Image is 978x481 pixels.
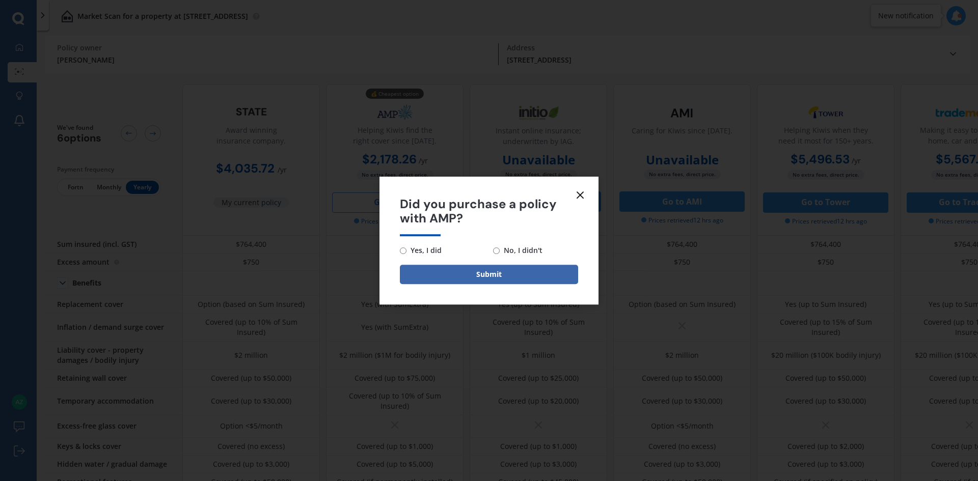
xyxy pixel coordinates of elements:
span: Did you purchase a policy with AMP? [400,197,578,227]
span: No, I didn't [500,244,542,257]
input: No, I didn't [493,247,500,254]
button: Submit [400,265,578,284]
span: Yes, I did [406,244,442,257]
input: Yes, I did [400,247,406,254]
